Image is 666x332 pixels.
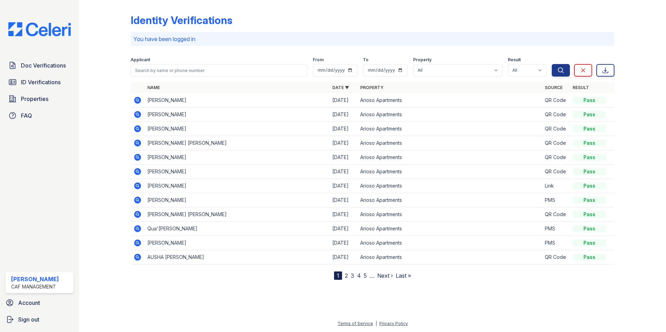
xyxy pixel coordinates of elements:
[357,207,542,222] td: Arioso Apartments
[357,272,361,279] a: 4
[573,239,606,246] div: Pass
[345,272,348,279] a: 2
[21,111,32,120] span: FAQ
[542,236,570,250] td: PMS
[147,85,160,90] a: Name
[360,85,384,90] a: Property
[145,165,330,179] td: [PERSON_NAME]
[573,168,606,175] div: Pass
[542,122,570,136] td: QR Code
[573,197,606,204] div: Pass
[330,250,357,264] td: [DATE]
[370,271,374,280] span: …
[21,61,66,70] span: Doc Verifications
[573,125,606,132] div: Pass
[145,136,330,150] td: [PERSON_NAME] [PERSON_NAME]
[351,272,354,279] a: 3
[542,93,570,108] td: QR Code
[145,207,330,222] td: [PERSON_NAME] [PERSON_NAME]
[3,22,76,36] img: CE_Logo_Blue-a8612792a0a2168367f1c8372b55b34899dd931a85d93a1a3d3e32e68fde9ad4.png
[357,165,542,179] td: Arioso Apartments
[542,179,570,193] td: Link
[330,179,357,193] td: [DATE]
[6,92,73,106] a: Properties
[573,225,606,232] div: Pass
[363,57,369,63] label: To
[545,85,563,90] a: Source
[573,254,606,261] div: Pass
[542,136,570,150] td: QR Code
[18,299,40,307] span: Account
[357,150,542,165] td: Arioso Apartments
[3,296,76,310] a: Account
[332,85,349,90] a: Date ▼
[133,35,612,43] p: You have been logged in
[330,122,357,136] td: [DATE]
[330,222,357,236] td: [DATE]
[145,250,330,264] td: AUSHA [PERSON_NAME]
[145,222,330,236] td: Qua'[PERSON_NAME]
[573,140,606,147] div: Pass
[131,64,307,77] input: Search by name or phone number
[145,150,330,165] td: [PERSON_NAME]
[11,283,59,290] div: CAF Management
[413,57,432,63] label: Property
[334,271,342,280] div: 1
[313,57,324,63] label: From
[330,150,357,165] td: [DATE]
[573,211,606,218] div: Pass
[145,193,330,207] td: [PERSON_NAME]
[377,272,393,279] a: Next ›
[11,275,59,283] div: [PERSON_NAME]
[364,272,367,279] a: 5
[357,136,542,150] td: Arioso Apartments
[21,95,48,103] span: Properties
[3,313,76,326] a: Sign out
[573,85,589,90] a: Result
[573,182,606,189] div: Pass
[145,93,330,108] td: [PERSON_NAME]
[357,108,542,122] td: Arioso Apartments
[542,150,570,165] td: QR Code
[18,315,39,324] span: Sign out
[330,207,357,222] td: [DATE]
[330,108,357,122] td: [DATE]
[375,321,377,326] div: |
[573,97,606,104] div: Pass
[6,109,73,122] a: FAQ
[379,321,408,326] a: Privacy Policy
[145,179,330,193] td: [PERSON_NAME]
[542,222,570,236] td: PMS
[6,75,73,89] a: ID Verifications
[357,236,542,250] td: Arioso Apartments
[542,108,570,122] td: QR Code
[573,111,606,118] div: Pass
[396,272,411,279] a: Last »
[542,207,570,222] td: QR Code
[145,108,330,122] td: [PERSON_NAME]
[357,222,542,236] td: Arioso Apartments
[330,136,357,150] td: [DATE]
[6,58,73,72] a: Doc Verifications
[542,165,570,179] td: QR Code
[145,236,330,250] td: [PERSON_NAME]
[145,122,330,136] td: [PERSON_NAME]
[357,122,542,136] td: Arioso Apartments
[338,321,373,326] a: Terms of Service
[21,78,61,86] span: ID Verifications
[508,57,521,63] label: Result
[357,179,542,193] td: Arioso Apartments
[330,193,357,207] td: [DATE]
[330,236,357,250] td: [DATE]
[131,57,150,63] label: Applicant
[542,193,570,207] td: PMS
[330,165,357,179] td: [DATE]
[357,193,542,207] td: Arioso Apartments
[542,250,570,264] td: QR Code
[330,93,357,108] td: [DATE]
[357,250,542,264] td: Arioso Apartments
[357,93,542,108] td: Arioso Apartments
[131,14,232,26] div: Identity Verifications
[573,154,606,161] div: Pass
